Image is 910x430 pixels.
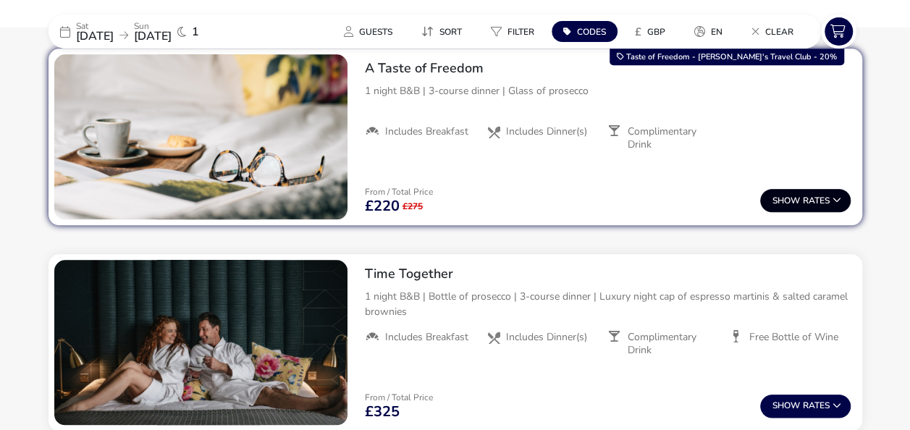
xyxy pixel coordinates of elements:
[403,202,423,211] span: £275
[552,21,618,42] button: Codes
[506,331,587,344] span: Includes Dinner(s)
[385,125,468,138] span: Includes Breakfast
[740,21,805,42] button: Clear
[365,60,851,77] h2: A Taste of Freedom
[760,395,851,418] button: ShowRates
[711,26,722,38] span: en
[365,266,851,282] h2: Time Together
[479,21,552,42] naf-pibe-menu-bar-item: Filter
[359,26,392,38] span: Guests
[54,260,347,425] swiper-slide: 1 / 1
[365,405,400,419] span: £325
[54,54,347,219] swiper-slide: 1 / 1
[479,21,546,42] button: Filter
[365,393,433,402] p: From / Total Price
[552,21,623,42] naf-pibe-menu-bar-item: Codes
[765,26,793,38] span: Clear
[683,21,734,42] button: en
[577,26,606,38] span: Codes
[385,331,468,344] span: Includes Breakfast
[76,22,114,30] p: Sat
[740,21,811,42] naf-pibe-menu-bar-item: Clear
[134,22,172,30] p: Sun
[332,21,410,42] naf-pibe-menu-bar-item: Guests
[353,254,862,368] div: Time Together1 night B&B | Bottle of prosecco | 3-course dinner | Luxury night cap of espresso ma...
[749,331,838,344] span: Free Bottle of Wine
[365,187,433,196] p: From / Total Price
[626,51,837,62] span: Taste of Freedom - [PERSON_NAME]'s Travel Club - 20%
[628,125,717,151] span: Complimentary Drink
[623,21,677,42] button: £GBP
[365,83,851,98] p: 1 night B&B | 3-course dinner | Glass of prosecco
[332,21,404,42] button: Guests
[192,26,199,38] span: 1
[49,14,266,49] div: Sat[DATE]Sun[DATE]1
[635,25,641,39] i: £
[506,125,587,138] span: Includes Dinner(s)
[772,196,803,206] span: Show
[760,189,851,212] button: ShowRates
[76,28,114,44] span: [DATE]
[772,401,803,410] span: Show
[134,28,172,44] span: [DATE]
[410,21,479,42] naf-pibe-menu-bar-item: Sort
[439,26,462,38] span: Sort
[683,21,740,42] naf-pibe-menu-bar-item: en
[353,49,862,163] div: A Taste of Freedom1 night B&B | 3-course dinner | Glass of proseccoIncludes BreakfastIncludes Din...
[365,289,851,319] p: 1 night B&B | Bottle of prosecco | 3-course dinner | Luxury night cap of espresso martinis & salt...
[365,199,400,214] span: £220
[647,26,665,38] span: GBP
[410,21,473,42] button: Sort
[507,26,534,38] span: Filter
[628,331,717,357] span: Complimentary Drink
[623,21,683,42] naf-pibe-menu-bar-item: £GBP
